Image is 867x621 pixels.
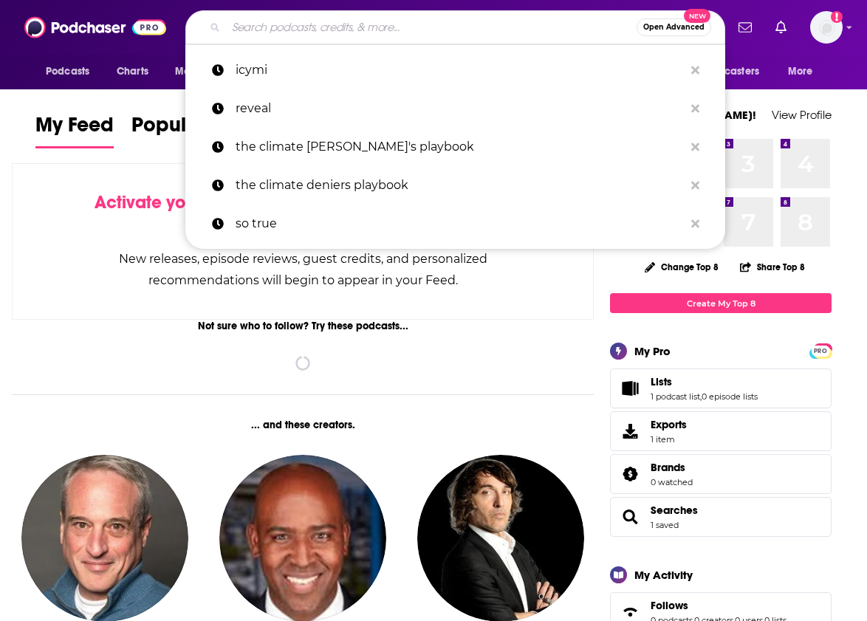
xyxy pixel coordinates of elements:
[637,18,711,36] button: Open AdvancedNew
[610,497,832,537] span: Searches
[131,112,257,148] a: Popular Feed
[643,24,705,31] span: Open Advanced
[185,51,725,89] a: icymi
[95,191,246,213] span: Activate your Feed
[610,368,832,408] span: Lists
[86,192,519,235] div: by following Podcasts, Creators, Lists, and other Users!
[702,391,758,402] a: 0 episode lists
[651,418,687,431] span: Exports
[610,293,832,313] a: Create My Top 8
[236,89,684,128] p: reveal
[236,166,684,205] p: the climate deniers playbook
[812,346,829,357] span: PRO
[35,112,114,146] span: My Feed
[610,454,832,494] span: Brands
[651,461,693,474] a: Brands
[185,89,725,128] a: reveal
[117,61,148,82] span: Charts
[236,205,684,243] p: so true
[788,61,813,82] span: More
[236,128,684,166] p: the climate denier's playbook
[772,108,832,122] a: View Profile
[226,16,637,39] input: Search podcasts, credits, & more...
[651,434,687,445] span: 1 item
[684,9,710,23] span: New
[831,11,843,23] svg: Add a profile image
[651,375,672,388] span: Lists
[615,421,645,442] span: Exports
[739,253,806,281] button: Share Top 8
[46,61,89,82] span: Podcasts
[131,112,257,146] span: Popular Feed
[634,344,671,358] div: My Pro
[812,345,829,356] a: PRO
[733,15,758,40] a: Show notifications dropdown
[175,61,227,82] span: Monitoring
[610,411,832,451] a: Exports
[24,13,166,41] img: Podchaser - Follow, Share and Rate Podcasts
[185,166,725,205] a: the climate deniers playbook
[636,258,727,276] button: Change Top 8
[700,391,702,402] span: ,
[651,391,700,402] a: 1 podcast list
[651,461,685,474] span: Brands
[615,378,645,399] a: Lists
[810,11,843,44] button: Show profile menu
[165,58,247,86] button: open menu
[12,419,594,431] div: ... and these creators.
[770,15,792,40] a: Show notifications dropdown
[651,504,698,517] a: Searches
[236,51,684,89] p: icymi
[651,599,688,612] span: Follows
[679,58,781,86] button: open menu
[35,112,114,148] a: My Feed
[651,599,787,612] a: Follows
[651,375,758,388] a: Lists
[35,58,109,86] button: open menu
[615,464,645,484] a: Brands
[185,128,725,166] a: the climate [PERSON_NAME]'s playbook
[107,58,157,86] a: Charts
[810,11,843,44] img: User Profile
[778,58,832,86] button: open menu
[651,520,679,530] a: 1 saved
[651,477,693,487] a: 0 watched
[810,11,843,44] span: Logged in as KharyBrown
[185,10,725,44] div: Search podcasts, credits, & more...
[86,248,519,291] div: New releases, episode reviews, guest credits, and personalized recommendations will begin to appe...
[12,320,594,332] div: Not sure who to follow? Try these podcasts...
[185,205,725,243] a: so true
[615,507,645,527] a: Searches
[634,568,693,582] div: My Activity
